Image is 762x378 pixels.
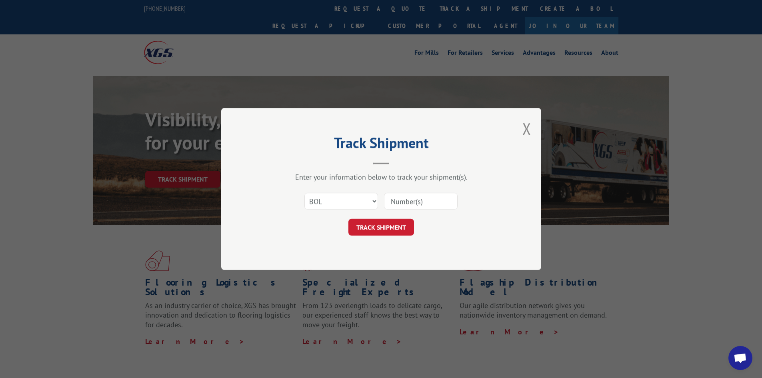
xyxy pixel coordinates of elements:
h2: Track Shipment [261,137,501,152]
div: Enter your information below to track your shipment(s). [261,172,501,182]
input: Number(s) [384,193,458,210]
button: TRACK SHIPMENT [348,219,414,236]
button: Close modal [522,118,531,139]
div: Open chat [728,346,752,370]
